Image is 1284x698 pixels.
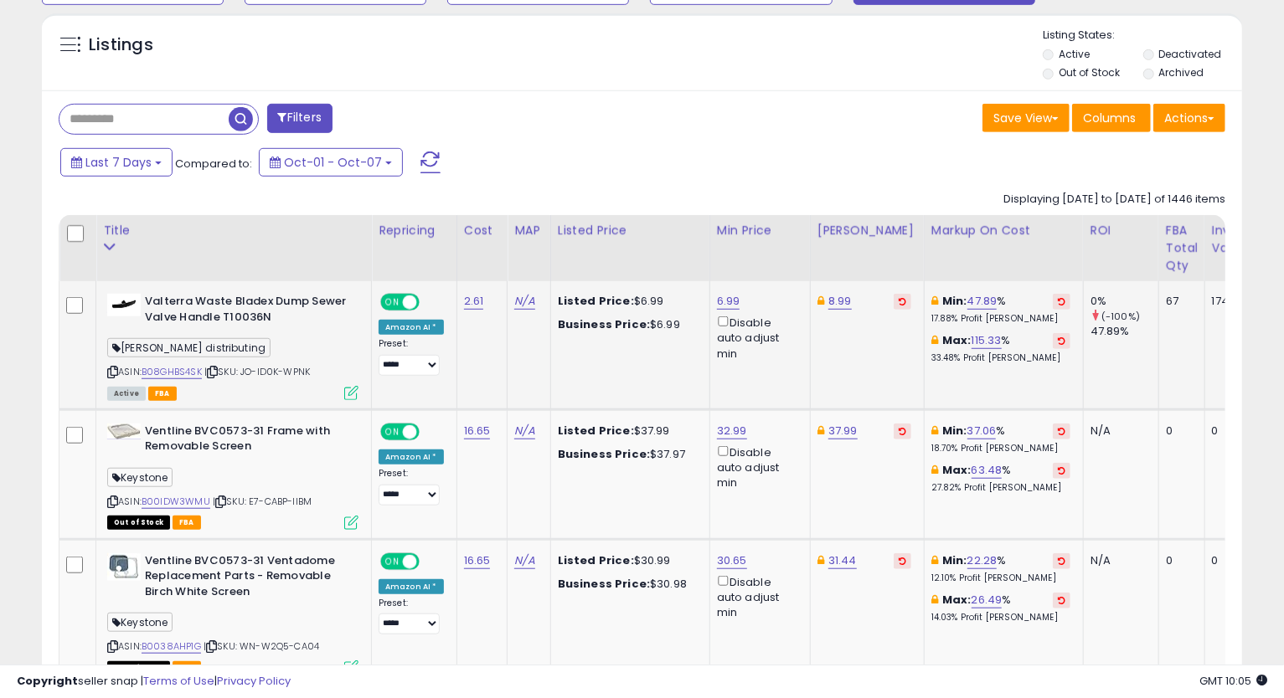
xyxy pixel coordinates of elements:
[145,294,348,329] b: Valterra Waste Bladex Dump Sewer Valve Handle T10036N
[942,592,972,608] b: Max:
[558,553,697,568] div: $30.99
[931,572,1070,584] p: 12.10% Profit [PERSON_NAME]
[1091,294,1158,309] div: 0%
[1199,673,1267,689] span: 2025-10-15 10:05 GMT
[1212,222,1256,257] div: Inv. value
[173,516,201,530] span: FBA
[1083,110,1136,126] span: Columns
[217,673,291,689] a: Privacy Policy
[379,598,444,635] div: Preset:
[1043,28,1242,44] p: Listing States:
[972,592,1003,608] a: 26.49
[382,295,403,310] span: ON
[558,222,703,239] div: Listed Price
[1059,65,1120,80] label: Out of Stock
[1158,47,1221,61] label: Deactivated
[107,423,141,439] img: 41DSv6pEEEL._SL40_.jpg
[931,593,1070,624] div: %
[558,293,634,309] b: Listed Price:
[464,423,491,439] a: 16.65
[89,33,153,57] h5: Listings
[558,577,697,592] div: $30.98
[828,552,857,569] a: 31.44
[379,468,444,506] div: Preset:
[142,495,210,509] a: B00IDW3WMU
[931,352,1070,364] p: 33.48% Profit [PERSON_NAME]
[1003,192,1225,208] div: Displaying [DATE] to [DATE] of 1446 items
[717,443,797,491] div: Disable auto adjust min
[931,333,1070,364] div: %
[931,294,1070,325] div: %
[107,553,358,673] div: ASIN:
[107,468,173,487] span: Keystone
[931,553,1070,584] div: %
[1091,553,1146,568] div: N/A
[60,148,173,177] button: Last 7 Days
[107,423,358,528] div: ASIN:
[142,365,202,379] a: B08GHBS4SK
[1072,104,1151,132] button: Columns
[464,293,484,310] a: 2.61
[717,313,797,362] div: Disable auto adjust min
[514,552,534,569] a: N/A
[828,293,852,310] a: 8.99
[382,554,403,568] span: ON
[942,552,967,568] b: Min:
[379,320,444,335] div: Amazon AI *
[107,553,141,581] img: 41J-z69HrPL._SL40_.jpg
[417,424,444,439] span: OFF
[379,222,450,239] div: Repricing
[267,104,333,133] button: Filters
[717,293,740,310] a: 6.99
[379,449,444,464] div: Amazon AI *
[204,639,319,653] span: | SKU: WN-W2Q5-CA04
[107,387,146,401] span: All listings currently available for purchase on Amazon
[558,317,697,332] div: $6.99
[558,552,634,568] b: Listed Price:
[1166,222,1198,275] div: FBA Total Qty
[204,365,310,378] span: | SKU: JO-ID0K-WPNK
[1091,222,1152,239] div: ROI
[382,424,403,439] span: ON
[931,443,1070,454] p: 18.70% Profit [PERSON_NAME]
[972,332,1002,349] a: 115.33
[1166,553,1192,568] div: 0
[967,423,997,439] a: 37.06
[828,423,858,439] a: 37.99
[972,462,1003,479] a: 63.48
[107,294,358,398] div: ASIN:
[931,482,1070,494] p: 27.82% Profit [PERSON_NAME]
[464,552,491,569] a: 16.65
[1212,423,1250,439] div: 0
[558,423,634,439] b: Listed Price:
[967,552,998,569] a: 22.28
[942,462,972,478] b: Max:
[717,572,797,621] div: Disable auto adjust min
[17,673,78,689] strong: Copyright
[107,294,141,316] img: 21EJpQctTiL._SL40_.jpg
[931,612,1070,624] p: 14.03% Profit [PERSON_NAME]
[284,154,382,171] span: Oct-01 - Oct-07
[379,579,444,594] div: Amazon AI *
[931,222,1076,239] div: Markup on Cost
[1091,324,1158,339] div: 47.89%
[107,516,170,530] span: All listings that are currently out of stock and unavailable for purchase on Amazon
[107,613,173,632] span: Keystone
[717,222,803,239] div: Min Price
[143,673,214,689] a: Terms of Use
[558,446,650,462] b: Business Price:
[1166,423,1192,439] div: 0
[558,576,650,592] b: Business Price:
[145,423,348,459] b: Ventline BVC0573-31 Frame with Removable Screen
[558,316,650,332] b: Business Price:
[717,423,747,439] a: 32.99
[1158,65,1204,80] label: Archived
[982,104,1070,132] button: Save View
[464,222,501,239] div: Cost
[931,463,1070,494] div: %
[17,674,291,690] div: seller snap | |
[142,639,201,654] a: B0038AHP1G
[1212,294,1250,309] div: 174.87
[514,222,543,239] div: MAP
[1101,310,1140,323] small: (-100%)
